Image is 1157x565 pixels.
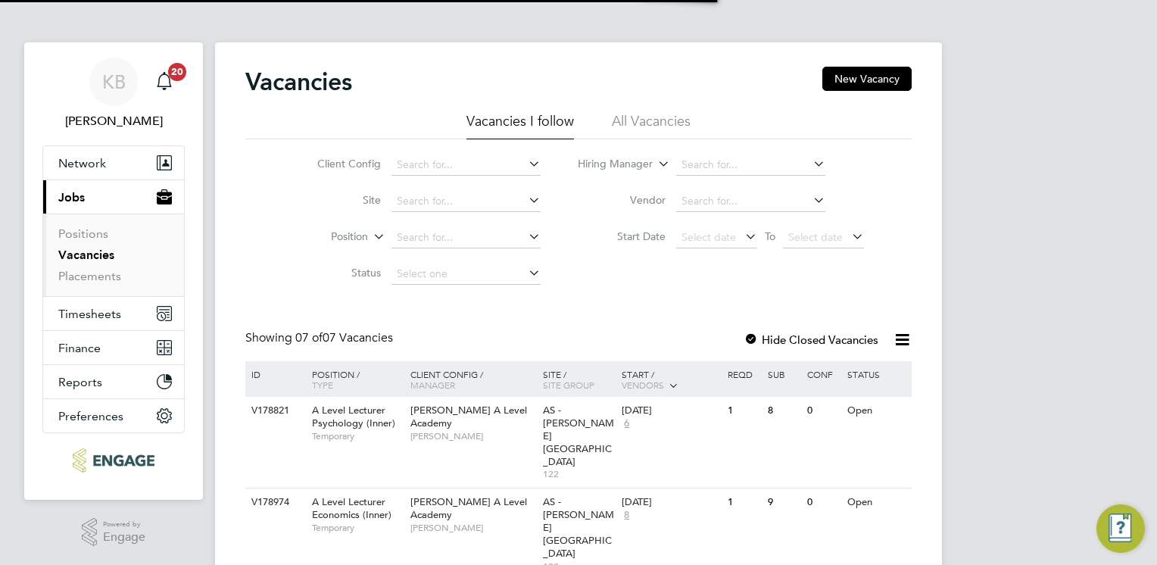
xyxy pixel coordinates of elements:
span: AS - [PERSON_NAME][GEOGRAPHIC_DATA] [543,404,614,468]
span: Jobs [58,190,85,204]
label: Status [294,266,381,279]
div: 8 [764,397,803,425]
span: AS - [PERSON_NAME][GEOGRAPHIC_DATA] [543,495,614,560]
span: Timesheets [58,307,121,321]
span: Type [312,379,333,391]
a: Positions [58,226,108,241]
span: [PERSON_NAME] [410,430,535,442]
div: 0 [803,489,843,517]
button: Reports [43,365,184,398]
label: Vendor [578,193,666,207]
span: Powered by [103,518,145,531]
a: Go to home page [42,448,185,473]
li: All Vacancies [612,112,691,139]
div: [DATE] [622,404,720,417]
span: Vendors [622,379,664,391]
label: Position [281,229,368,245]
div: V178974 [248,489,301,517]
span: Temporary [312,522,403,534]
a: Powered byEngage [82,518,146,547]
div: Sub [764,361,803,387]
div: ID [248,361,301,387]
div: Open [844,489,909,517]
button: Engage Resource Center [1096,504,1145,553]
div: Jobs [43,214,184,296]
div: [DATE] [622,496,720,509]
span: [PERSON_NAME] A Level Academy [410,404,527,429]
div: 1 [724,489,763,517]
li: Vacancies I follow [466,112,574,139]
button: Jobs [43,180,184,214]
span: 122 [543,468,615,480]
input: Select one [391,264,541,285]
span: A Level Lecturer Economics (Inner) [312,495,391,521]
button: New Vacancy [822,67,912,91]
div: Reqd [724,361,763,387]
span: Network [58,156,106,170]
div: Open [844,397,909,425]
div: Client Config / [407,361,539,398]
a: 20 [149,58,179,106]
div: 0 [803,397,843,425]
span: To [760,226,780,246]
button: Finance [43,331,184,364]
button: Timesheets [43,297,184,330]
div: Status [844,361,909,387]
a: Vacancies [58,248,114,262]
a: Placements [58,269,121,283]
span: Reports [58,375,102,389]
span: 8 [622,509,632,522]
div: Site / [539,361,619,398]
label: Hiring Manager [566,157,653,172]
label: Client Config [294,157,381,170]
img: ncclondon-logo-retina.png [73,448,154,473]
span: 6 [622,417,632,430]
span: Engage [103,531,145,544]
span: Manager [410,379,455,391]
div: Start / [618,361,724,399]
span: Select date [681,230,736,244]
a: KB[PERSON_NAME] [42,58,185,130]
label: Start Date [578,229,666,243]
div: 1 [724,397,763,425]
span: 20 [168,63,186,81]
div: Conf [803,361,843,387]
input: Search for... [391,155,541,176]
span: Select date [788,230,843,244]
span: 07 of [295,330,323,345]
input: Search for... [391,191,541,212]
span: Temporary [312,430,403,442]
span: Finance [58,341,101,355]
label: Hide Closed Vacancies [744,332,878,347]
button: Preferences [43,399,184,432]
span: KB [102,72,126,92]
span: Kerry Baker [42,112,185,130]
span: Preferences [58,409,123,423]
div: Position / [301,361,407,398]
span: [PERSON_NAME] A Level Academy [410,495,527,521]
div: 9 [764,489,803,517]
span: Site Group [543,379,594,391]
div: Showing [245,330,396,346]
span: [PERSON_NAME] [410,522,535,534]
input: Search for... [676,191,825,212]
label: Site [294,193,381,207]
div: V178821 [248,397,301,425]
input: Search for... [391,227,541,248]
span: 07 Vacancies [295,330,393,345]
span: A Level Lecturer Psychology (Inner) [312,404,395,429]
button: Network [43,146,184,179]
nav: Main navigation [24,42,203,500]
h2: Vacancies [245,67,352,97]
input: Search for... [676,155,825,176]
